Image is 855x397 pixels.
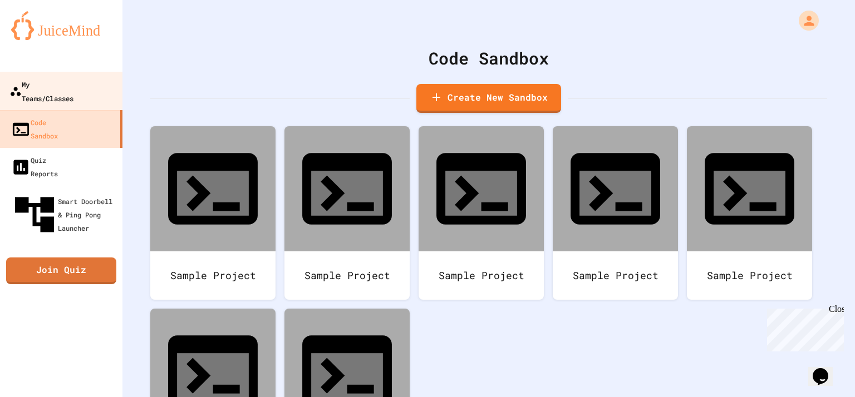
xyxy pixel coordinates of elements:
div: Code Sandbox [11,116,58,142]
img: logo-orange.svg [11,11,111,40]
div: My Account [787,8,822,33]
div: Sample Project [419,251,544,300]
div: Smart Doorbell & Ping Pong Launcher [11,191,118,238]
div: Chat with us now!Close [4,4,77,71]
div: Code Sandbox [150,46,827,71]
a: Sample Project [150,126,276,300]
div: Sample Project [284,251,410,300]
div: Quiz Reports [11,153,58,180]
a: Sample Project [284,126,410,300]
div: My Teams/Classes [9,77,73,105]
iframe: chat widget [808,353,844,386]
a: Sample Project [687,126,812,300]
iframe: chat widget [763,304,844,351]
a: Sample Project [419,126,544,300]
a: Create New Sandbox [416,84,561,113]
div: Sample Project [553,251,678,300]
a: Sample Project [553,126,678,300]
div: Sample Project [687,251,812,300]
a: Join Quiz [6,257,116,284]
div: Sample Project [150,251,276,300]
